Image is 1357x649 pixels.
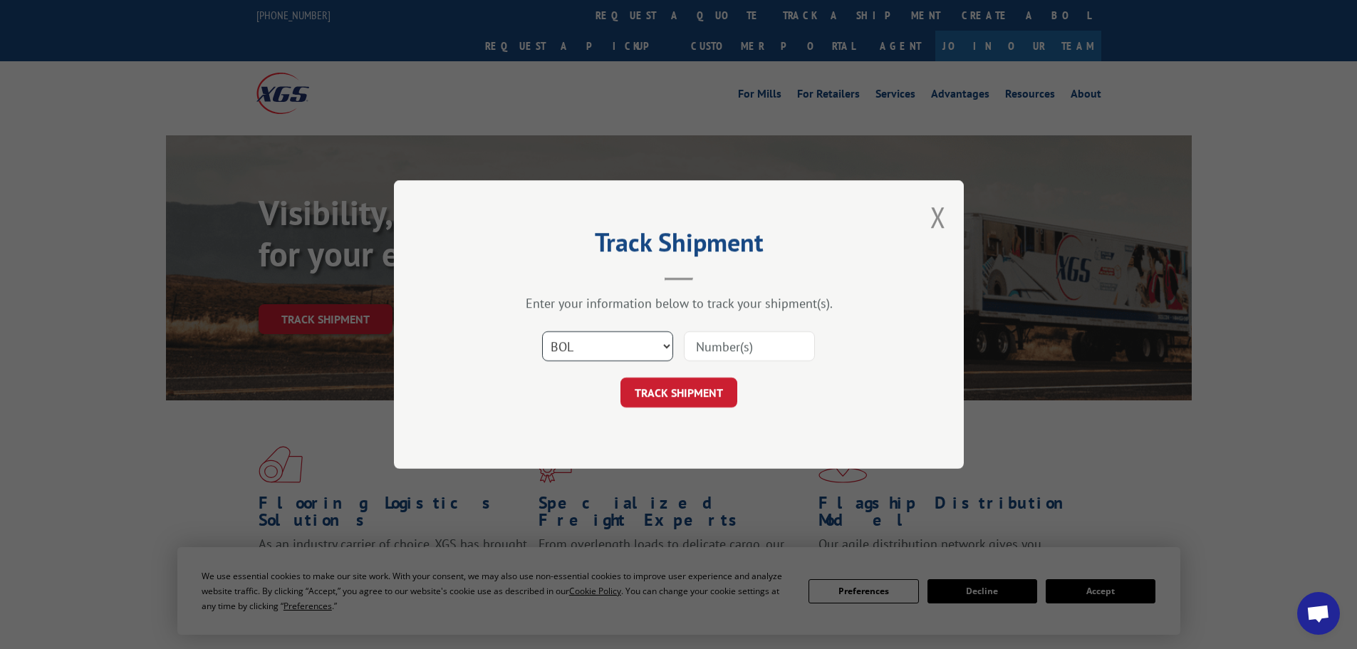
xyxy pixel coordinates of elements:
button: TRACK SHIPMENT [620,378,737,407]
button: Close modal [930,198,946,236]
h2: Track Shipment [465,232,893,259]
div: Open chat [1297,592,1340,635]
div: Enter your information below to track your shipment(s). [465,295,893,311]
input: Number(s) [684,331,815,361]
